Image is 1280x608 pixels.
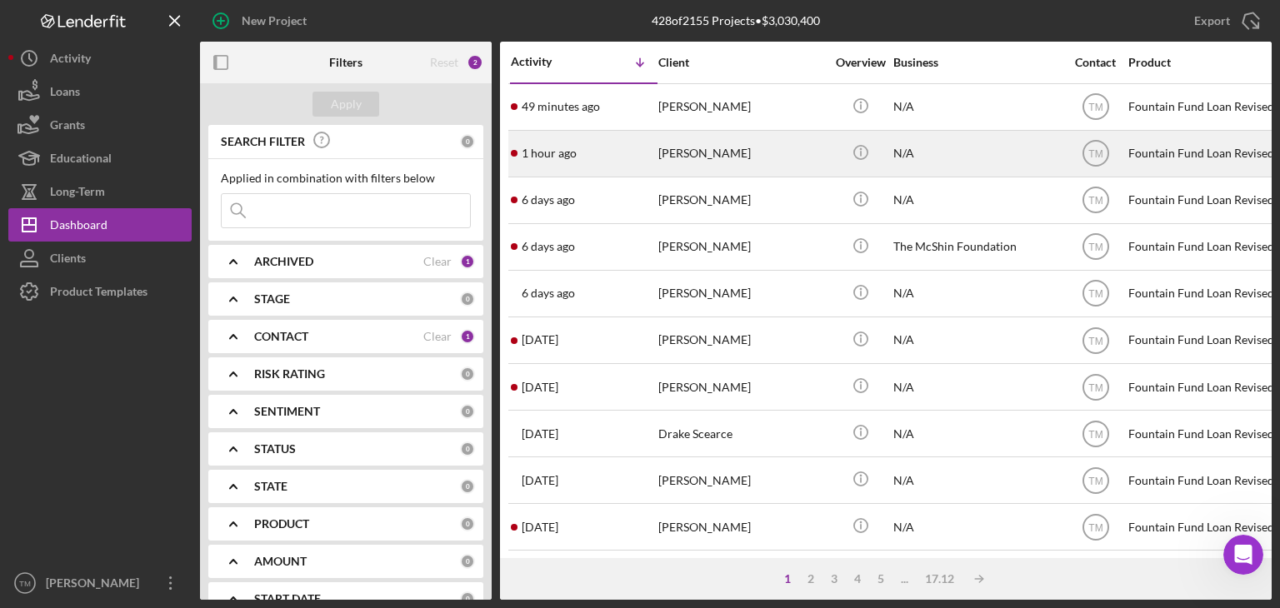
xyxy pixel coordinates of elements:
[917,572,962,586] div: 17.12
[658,365,825,409] div: [PERSON_NAME]
[331,92,362,117] div: Apply
[467,54,483,71] div: 2
[893,458,1060,502] div: N/A
[200,4,323,37] button: New Project
[50,108,85,146] div: Grants
[829,56,892,69] div: Overview
[50,242,86,279] div: Clients
[522,381,558,394] time: 2025-08-05 18:42
[254,480,287,493] b: STATE
[460,329,475,344] div: 1
[893,505,1060,549] div: N/A
[460,591,475,606] div: 0
[893,365,1060,409] div: N/A
[460,366,475,381] div: 0
[822,572,846,586] div: 3
[254,255,313,268] b: ARCHIVED
[1088,195,1102,207] text: TM
[658,225,825,269] div: [PERSON_NAME]
[329,56,362,69] b: Filters
[658,178,825,222] div: [PERSON_NAME]
[423,255,452,268] div: Clear
[460,479,475,494] div: 0
[893,318,1060,362] div: N/A
[242,4,307,37] div: New Project
[42,566,150,604] div: [PERSON_NAME]
[460,254,475,269] div: 1
[658,411,825,456] div: Drake Scearce
[50,142,112,179] div: Educational
[460,554,475,569] div: 0
[254,292,290,306] b: STAGE
[460,134,475,149] div: 0
[522,240,575,253] time: 2025-08-14 15:49
[254,442,296,456] b: STATUS
[19,579,31,588] text: TM
[522,427,558,441] time: 2025-08-05 16:08
[1194,4,1230,37] div: Export
[254,517,309,531] b: PRODUCT
[8,566,192,600] button: TM[PERSON_NAME]
[892,572,917,586] div: ...
[460,404,475,419] div: 0
[8,242,192,275] button: Clients
[1088,475,1102,486] text: TM
[8,75,192,108] button: Loans
[658,505,825,549] div: [PERSON_NAME]
[8,275,192,308] button: Product Templates
[1088,288,1102,300] text: TM
[1223,535,1263,575] iframe: Intercom live chat
[254,367,325,381] b: RISK RATING
[8,42,192,75] button: Activity
[893,132,1060,176] div: N/A
[511,55,584,68] div: Activity
[799,572,822,586] div: 2
[652,14,820,27] div: 428 of 2155 Projects • $3,030,400
[1088,381,1102,393] text: TM
[430,56,458,69] div: Reset
[221,135,305,148] b: SEARCH FILTER
[8,175,192,208] button: Long-Term
[254,555,307,568] b: AMOUNT
[522,147,577,160] time: 2025-08-20 15:37
[658,458,825,502] div: [PERSON_NAME]
[846,572,869,586] div: 4
[50,42,91,79] div: Activity
[1088,428,1102,440] text: TM
[460,441,475,456] div: 0
[893,272,1060,316] div: N/A
[893,225,1060,269] div: The McShin Foundation
[460,292,475,306] div: 0
[254,592,321,606] b: START DATE
[658,551,825,596] div: [PERSON_NAME]
[776,572,799,586] div: 1
[1064,56,1127,69] div: Contact
[1088,242,1102,253] text: TM
[522,287,575,300] time: 2025-08-14 15:12
[522,100,600,113] time: 2025-08-20 15:51
[50,275,147,312] div: Product Templates
[50,75,80,112] div: Loans
[50,208,107,246] div: Dashboard
[522,474,558,487] time: 2025-08-05 14:47
[1088,335,1102,346] text: TM
[1177,4,1272,37] button: Export
[8,208,192,242] button: Dashboard
[8,108,192,142] button: Grants
[50,175,105,212] div: Long-Term
[522,521,558,534] time: 2025-07-23 17:50
[254,405,320,418] b: SENTIMENT
[658,272,825,316] div: [PERSON_NAME]
[893,56,1060,69] div: Business
[893,551,1060,596] div: N/A
[893,411,1060,456] div: N/A
[522,193,575,207] time: 2025-08-14 19:52
[658,56,825,69] div: Client
[221,172,471,185] div: Applied in combination with filters below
